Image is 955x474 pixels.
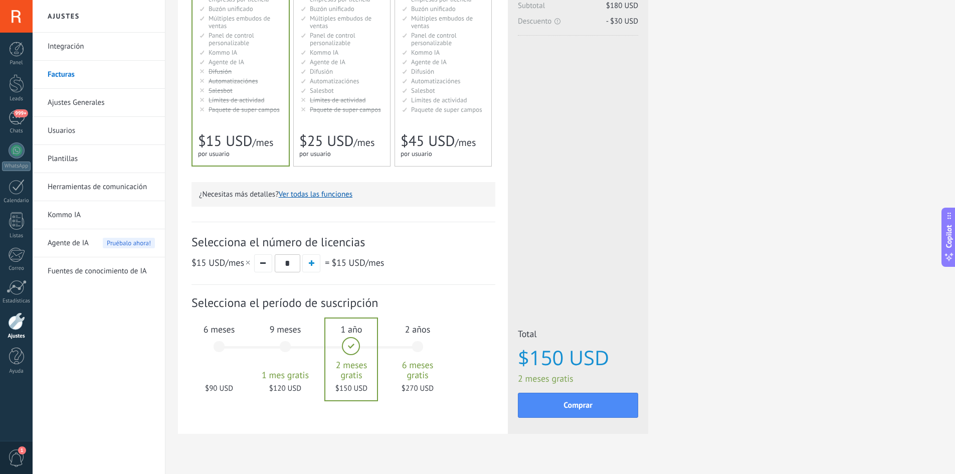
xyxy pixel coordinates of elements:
[310,77,359,85] span: Automatizaciónes
[198,131,252,150] span: $15 USD
[411,67,434,76] span: Difusión
[48,145,155,173] a: Plantillas
[2,128,31,134] div: Chats
[48,61,155,89] a: Facturas
[310,105,381,114] span: Paquete de super campos
[33,145,165,173] li: Plantillas
[411,96,467,104] span: Límites de actividad
[310,48,338,57] span: Kommo IA
[391,324,445,335] span: 2 años
[209,48,237,57] span: Kommo IA
[518,17,638,26] span: Descuento
[310,67,333,76] span: Difusión
[391,384,445,393] span: $270 USD
[606,17,638,26] span: - $30 USD
[563,402,593,409] span: Comprar
[944,225,954,248] span: Copilot
[209,58,244,66] span: Agente de IA
[518,393,638,418] button: Comprar
[353,136,374,149] span: /mes
[192,324,246,335] span: 6 meses
[199,190,488,199] p: ¿Necesitas más detalles?
[2,96,31,102] div: Leads
[2,233,31,239] div: Listas
[209,86,233,95] span: Salesbot
[198,149,230,158] span: por usuario
[310,14,371,30] span: Múltiples embudos de ventas
[310,96,366,104] span: Límites de actividad
[48,33,155,61] a: Integración
[48,173,155,201] a: Herramientas de comunicación
[325,257,329,268] span: =
[18,446,26,454] span: 1
[518,328,638,343] span: Total
[518,373,638,384] span: 2 meses gratis
[33,33,165,61] li: Integración
[2,333,31,340] div: Ajustes
[33,173,165,201] li: Herramientas de comunicación
[411,86,435,95] span: Salesbot
[33,89,165,117] li: Ajustes Generales
[103,238,155,248] span: Pruébalo ahora!
[391,360,445,380] span: 6 meses gratis
[324,384,378,393] span: $150 USD
[411,105,482,114] span: Paquete de super campos
[331,257,365,268] span: $15 USD
[33,229,165,257] li: Agente de IA
[2,60,31,66] div: Panel
[14,109,28,117] span: 999+
[258,370,312,380] span: 1 mes gratis
[2,265,31,272] div: Correo
[33,61,165,89] li: Facturas
[48,257,155,285] a: Fuentes de conocimiento de IA
[209,5,253,13] span: Buzón unificado
[209,77,258,85] span: Automatizaciónes
[2,368,31,375] div: Ayuda
[310,86,334,95] span: Salesbot
[324,360,378,380] span: 2 meses gratis
[192,257,225,268] span: $15 USD
[518,347,638,369] span: $150 USD
[310,5,354,13] span: Buzón unificado
[192,257,252,268] span: /mes
[455,136,476,149] span: /mes
[209,96,265,104] span: Límites de actividad
[606,1,638,11] span: $180 USD
[411,58,447,66] span: Agente de IA
[48,229,89,257] span: Agente de IA
[258,324,312,335] span: 9 meses
[48,201,155,229] a: Kommo IA
[48,89,155,117] a: Ajustes Generales
[279,190,352,199] button: Ver todas las funciones
[518,1,638,17] span: Subtotal
[411,5,456,13] span: Buzón unificado
[310,31,355,47] span: Panel de control personalizable
[209,105,280,114] span: Paquete de super campos
[2,198,31,204] div: Calendario
[33,117,165,145] li: Usuarios
[411,14,473,30] span: Múltiples embudos de ventas
[299,131,353,150] span: $25 USD
[192,384,246,393] span: $90 USD
[411,48,440,57] span: Kommo IA
[299,149,331,158] span: por usuario
[2,298,31,304] div: Estadísticas
[401,131,455,150] span: $45 USD
[252,136,273,149] span: /mes
[331,257,384,268] span: /mes
[209,14,270,30] span: Múltiples embudos de ventas
[310,58,345,66] span: Agente de IA
[192,234,495,250] span: Selecciona el número de licencias
[411,77,461,85] span: Automatizaciónes
[411,31,457,47] span: Panel de control personalizable
[2,162,31,171] div: WhatsApp
[401,149,432,158] span: por usuario
[192,295,495,310] span: Selecciona el período de suscripción
[209,67,232,76] span: Difusión
[324,324,378,335] span: 1 año
[33,257,165,285] li: Fuentes de conocimiento de IA
[258,384,312,393] span: $120 USD
[209,31,254,47] span: Panel de control personalizable
[48,117,155,145] a: Usuarios
[33,201,165,229] li: Kommo IA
